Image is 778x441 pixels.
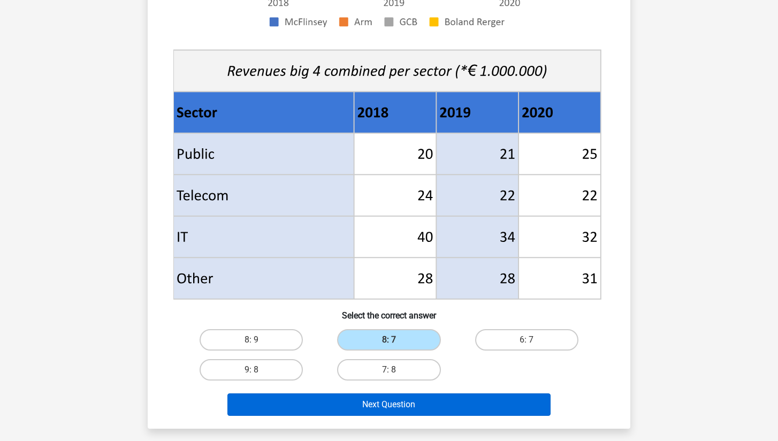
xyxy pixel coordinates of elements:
label: 8: 7 [337,329,440,351]
label: 6: 7 [475,329,578,351]
label: 7: 8 [337,359,440,381]
label: 8: 9 [200,329,303,351]
h6: Select the correct answer [165,302,613,321]
label: 9: 8 [200,359,303,381]
button: Next Question [227,393,551,416]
